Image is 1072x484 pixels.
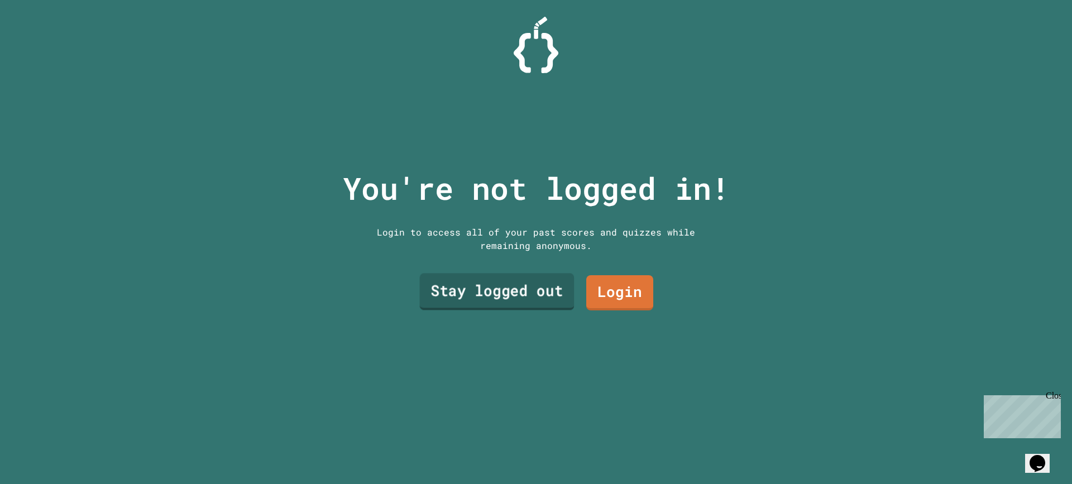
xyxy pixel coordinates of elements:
div: Login to access all of your past scores and quizzes while remaining anonymous. [368,226,703,252]
a: Stay logged out [420,274,575,310]
iframe: chat widget [1025,439,1061,473]
div: Chat with us now!Close [4,4,77,71]
a: Login [586,275,653,310]
iframe: chat widget [979,391,1061,438]
p: You're not logged in! [343,165,730,212]
img: Logo.svg [514,17,558,73]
